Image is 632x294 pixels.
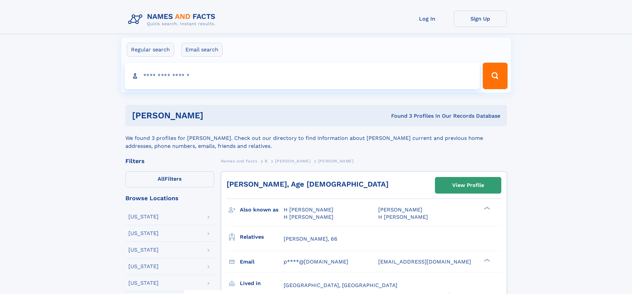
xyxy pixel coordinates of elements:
[227,180,388,188] a: [PERSON_NAME], Age [DEMOGRAPHIC_DATA]
[284,235,337,243] a: [PERSON_NAME], 66
[284,206,333,213] span: H [PERSON_NAME]
[297,112,500,120] div: Found 3 Profiles In Our Records Database
[221,157,257,165] a: Names and Facts
[240,231,284,243] h3: Relatives
[125,126,507,150] div: We found 3 profiles for [PERSON_NAME]. Check out our directory to find information about [PERSON_...
[284,214,333,220] span: H [PERSON_NAME]
[125,158,214,164] div: Filters
[125,11,221,29] img: Logo Names and Facts
[452,178,484,193] div: View Profile
[482,206,490,210] div: ❯
[401,11,454,27] a: Log In
[240,278,284,289] h3: Lived in
[483,63,507,89] button: Search Button
[128,214,159,219] div: [US_STATE]
[128,231,159,236] div: [US_STATE]
[128,264,159,269] div: [US_STATE]
[125,63,480,89] input: search input
[318,159,354,163] span: [PERSON_NAME]
[128,247,159,253] div: [US_STATE]
[240,256,284,267] h3: Email
[125,171,214,187] label: Filters
[127,43,174,57] label: Regular search
[128,280,159,286] div: [US_STATE]
[181,43,223,57] label: Email search
[265,157,268,165] a: B
[378,206,422,213] span: [PERSON_NAME]
[275,157,311,165] a: [PERSON_NAME]
[265,159,268,163] span: B
[378,259,471,265] span: [EMAIL_ADDRESS][DOMAIN_NAME]
[240,204,284,215] h3: Also known as
[284,282,397,288] span: [GEOGRAPHIC_DATA], [GEOGRAPHIC_DATA]
[158,176,165,182] span: All
[132,111,297,120] h1: [PERSON_NAME]
[454,11,507,27] a: Sign Up
[378,214,428,220] span: H [PERSON_NAME]
[125,195,214,201] div: Browse Locations
[275,159,311,163] span: [PERSON_NAME]
[435,177,501,193] a: View Profile
[482,258,490,262] div: ❯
